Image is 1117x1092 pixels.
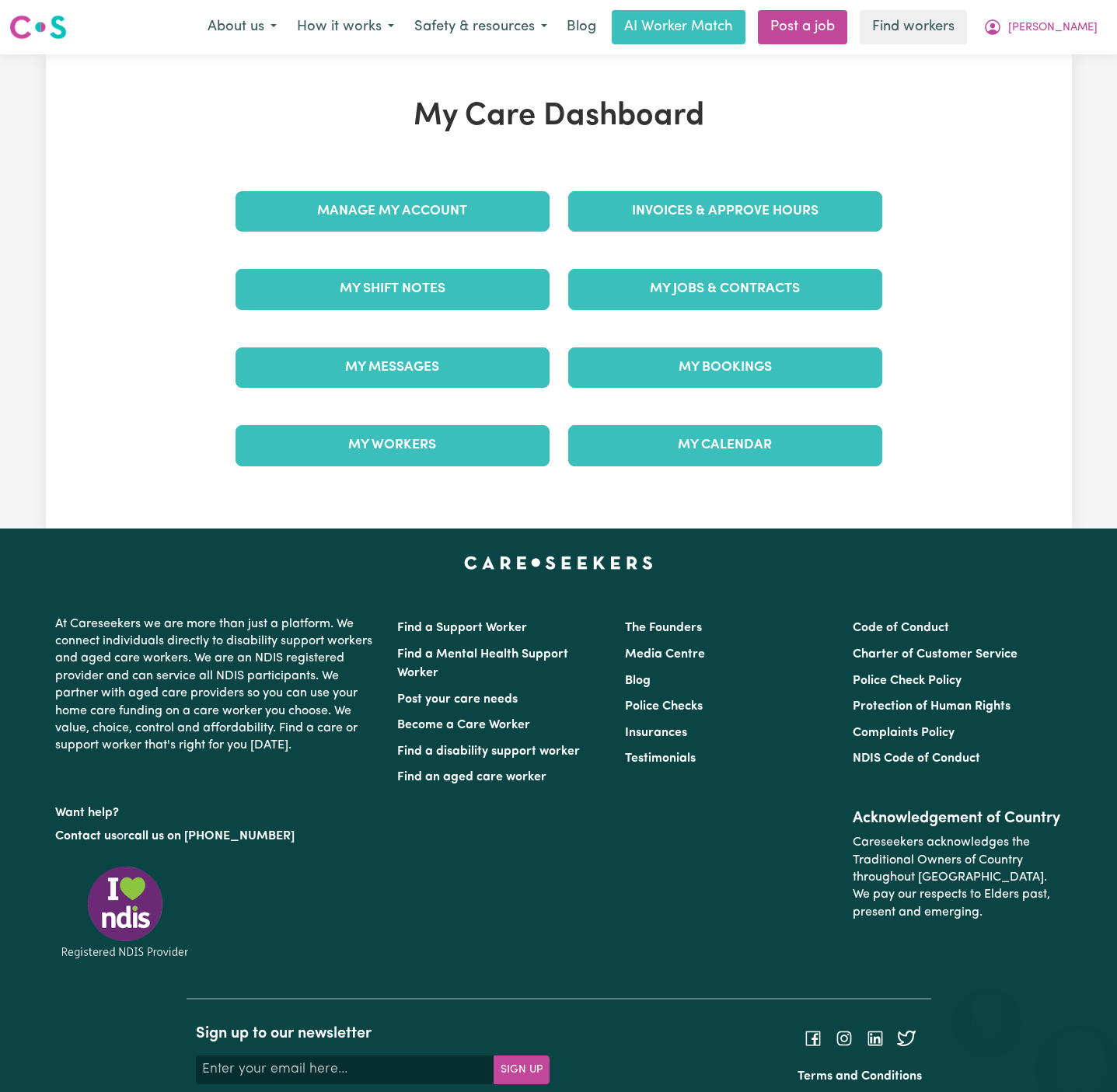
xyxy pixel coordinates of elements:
[397,622,527,634] a: Find a Support Worker
[9,13,67,41] img: Careseekers logo
[568,269,882,309] a: My Jobs & Contracts
[568,425,882,466] a: My Calendar
[397,693,518,706] a: Post your care needs
[973,11,1108,44] button: My Account
[835,1031,853,1044] a: Follow Careseekers on Instagram
[853,752,980,765] a: NDIS Code of Conduct
[196,1024,550,1043] h2: Sign up to our newsletter
[625,727,687,739] a: Insurances
[853,675,962,687] a: Police Check Policy
[397,745,580,758] a: Find a disability support worker
[625,675,651,687] a: Blog
[404,11,557,44] button: Safety & resources
[804,1031,822,1044] a: Follow Careseekers on Facebook
[128,830,295,843] a: call us on [PHONE_NUMBER]
[236,269,550,309] a: My Shift Notes
[55,822,379,851] p: or
[853,828,1062,927] p: Careseekers acknowledges the Traditional Owners of Country throughout [GEOGRAPHIC_DATA]. We pay o...
[196,1055,494,1083] input: Enter your email here...
[55,830,117,843] a: Contact us
[625,648,705,661] a: Media Centre
[1008,19,1098,37] span: [PERSON_NAME]
[625,622,702,634] a: The Founders
[798,1070,922,1083] a: Terms and Conditions
[853,648,1018,661] a: Charter of Customer Service
[55,798,379,822] p: Want help?
[1055,1030,1105,1080] iframe: Button to launch messaging window
[860,10,967,44] a: Find workers
[612,10,745,44] a: AI Worker Match
[853,700,1011,713] a: Protection of Human Rights
[853,622,949,634] a: Code of Conduct
[758,10,847,44] a: Post a job
[866,1031,885,1044] a: Follow Careseekers on LinkedIn
[236,425,550,466] a: My Workers
[897,1031,916,1044] a: Follow Careseekers on Twitter
[397,771,546,783] a: Find an aged care worker
[397,719,530,731] a: Become a Care Worker
[55,863,195,961] img: Registered NDIS provider
[236,191,550,232] a: Manage My Account
[557,10,606,44] a: Blog
[853,727,955,739] a: Complaints Policy
[55,609,379,761] p: At Careseekers we are more than just a platform. We connect individuals directly to disability su...
[494,1055,550,1083] button: Subscribe
[625,752,696,765] a: Testimonials
[397,648,568,679] a: Find a Mental Health Support Worker
[853,809,1062,828] h2: Acknowledgement of Country
[197,11,287,44] button: About us
[287,11,404,44] button: How it works
[568,347,882,388] a: My Bookings
[464,556,653,569] a: Careseekers home page
[9,9,67,45] a: Careseekers logo
[226,98,892,135] h1: My Care Dashboard
[568,191,882,232] a: Invoices & Approve Hours
[625,700,703,713] a: Police Checks
[972,993,1003,1024] iframe: Close message
[236,347,550,388] a: My Messages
